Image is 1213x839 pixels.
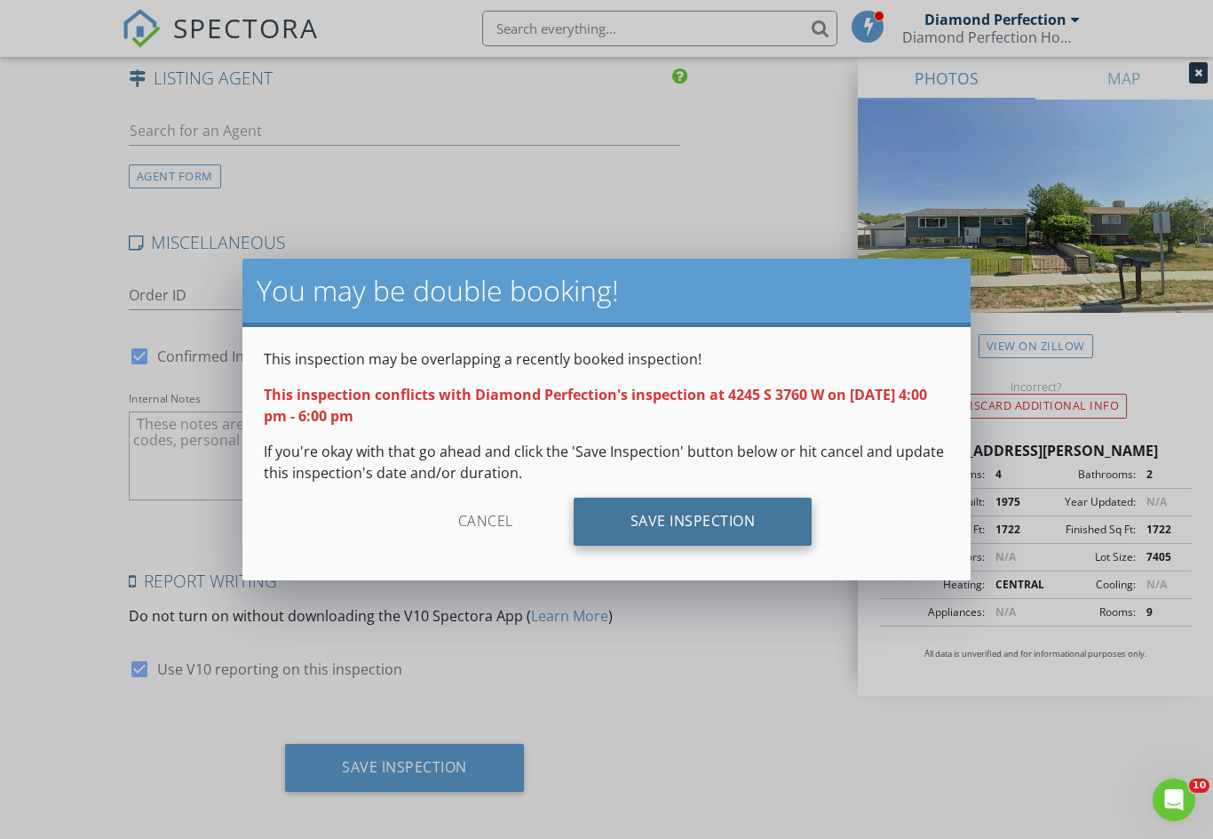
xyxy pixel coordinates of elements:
[264,441,949,483] p: If you're okay with that go ahead and click the 'Save Inspection' button below or hit cancel and ...
[1153,779,1195,821] iframe: Intercom live chat
[1189,779,1209,793] span: 10
[264,348,949,370] p: This inspection may be overlapping a recently booked inspection!
[264,385,927,426] strong: This inspection conflicts with Diamond Perfection's inspection at 4245 S 3760 W on [DATE] 4:00 pm...
[401,498,570,546] div: Cancel
[257,273,956,308] h2: You may be double booking!
[574,498,813,546] div: Save Inspection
